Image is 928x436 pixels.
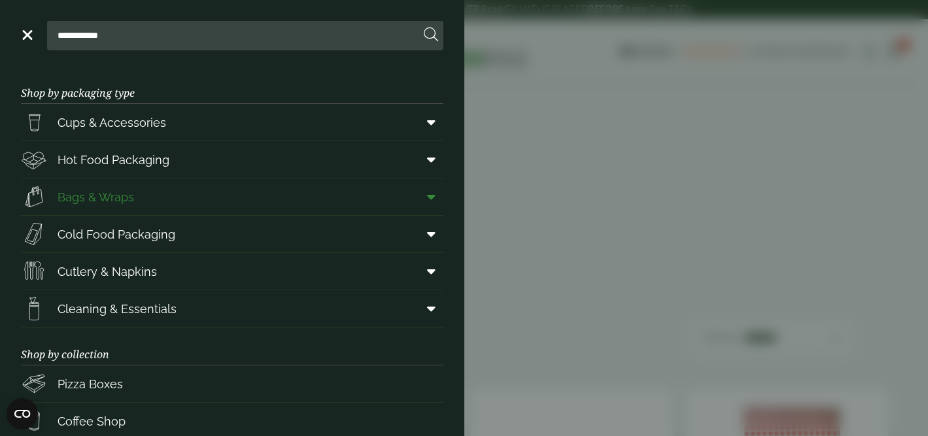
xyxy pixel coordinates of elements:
[21,290,443,327] a: Cleaning & Essentials
[21,178,443,215] a: Bags & Wraps
[21,365,443,402] a: Pizza Boxes
[21,184,47,210] img: Paper_carriers.svg
[58,151,169,169] span: Hot Food Packaging
[58,300,177,318] span: Cleaning & Essentials
[21,141,443,178] a: Hot Food Packaging
[58,226,175,243] span: Cold Food Packaging
[21,66,443,104] h3: Shop by packaging type
[21,109,47,135] img: PintNhalf_cup.svg
[58,188,134,206] span: Bags & Wraps
[21,216,443,252] a: Cold Food Packaging
[21,371,47,397] img: Pizza_boxes.svg
[58,412,126,430] span: Coffee Shop
[21,253,443,290] a: Cutlery & Napkins
[21,104,443,141] a: Cups & Accessories
[21,295,47,322] img: open-wipe.svg
[58,375,123,393] span: Pizza Boxes
[58,263,157,280] span: Cutlery & Napkins
[21,146,47,173] img: Deli_box.svg
[21,327,443,365] h3: Shop by collection
[7,398,38,429] button: Open CMP widget
[21,221,47,247] img: Sandwich_box.svg
[58,114,166,131] span: Cups & Accessories
[21,258,47,284] img: Cutlery.svg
